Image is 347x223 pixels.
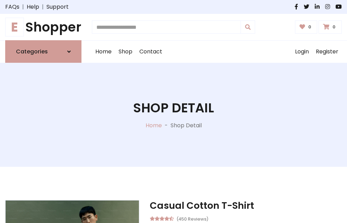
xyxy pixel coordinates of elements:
[27,3,39,11] a: Help
[331,24,337,30] span: 0
[5,19,81,35] a: EShopper
[5,19,81,35] h1: Shopper
[19,3,27,11] span: |
[162,121,171,130] p: -
[133,100,214,115] h1: Shop Detail
[146,121,162,129] a: Home
[5,40,81,63] a: Categories
[136,41,166,63] a: Contact
[171,121,202,130] p: Shop Detail
[292,41,312,63] a: Login
[115,41,136,63] a: Shop
[5,18,24,36] span: E
[295,20,318,34] a: 0
[312,41,342,63] a: Register
[319,20,342,34] a: 0
[92,41,115,63] a: Home
[16,48,48,55] h6: Categories
[46,3,69,11] a: Support
[150,200,342,211] h3: Casual Cotton T-Shirt
[39,3,46,11] span: |
[5,3,19,11] a: FAQs
[306,24,313,30] span: 0
[176,214,208,223] small: (450 Reviews)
